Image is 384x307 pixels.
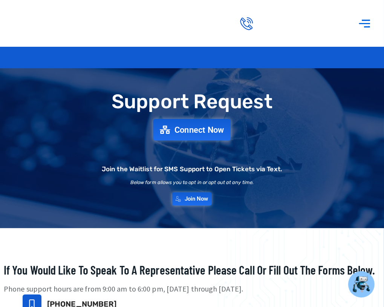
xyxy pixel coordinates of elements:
[130,180,254,185] h2: Below form allows you to opt in or opt out at any time.
[4,262,380,278] h2: If you would like to speak to a representative please call or fill out the forms below.
[174,126,224,134] span: Connect Now
[4,284,380,295] p: Phone support hours are from 9:00 am to 6:00 pm, [DATE] through [DATE].
[355,13,375,34] div: Menu Toggle
[172,192,212,206] a: Join Now
[4,91,380,112] h1: Support Request
[153,119,231,141] a: Connect Now
[102,166,282,172] h2: Join the Waitlist for SMS Support to Open Tickets via Text.
[185,196,208,202] span: Join Now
